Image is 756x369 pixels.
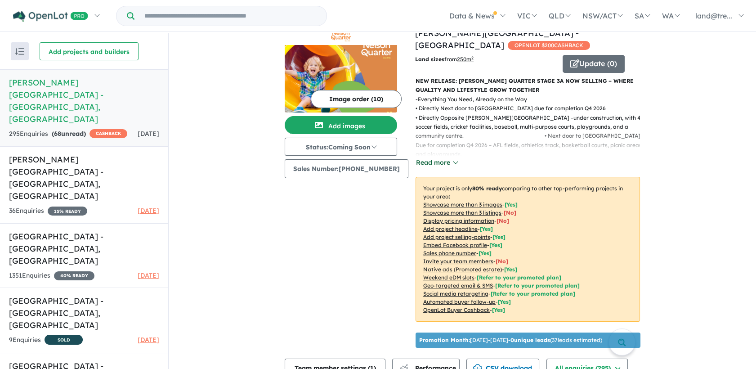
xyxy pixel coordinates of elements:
span: [ Yes ] [492,234,505,240]
span: 15 % READY [48,207,87,216]
span: [ Yes ] [479,250,492,256]
span: SOLD [45,335,83,345]
h5: [GEOGRAPHIC_DATA] - [GEOGRAPHIC_DATA] , [GEOGRAPHIC_DATA] [9,295,159,331]
span: [Yes] [492,306,505,313]
span: [DATE] [138,271,159,279]
span: CASHBACK [89,129,127,138]
strong: ( unread) [52,130,86,138]
u: Weekend eDM slots [423,274,474,281]
u: Geo-targeted email & SMS [423,282,493,289]
button: Image order (10) [311,90,402,108]
span: [Refer to your promoted plan] [477,274,561,281]
h5: [PERSON_NAME] [GEOGRAPHIC_DATA] - [GEOGRAPHIC_DATA] , [GEOGRAPHIC_DATA] [9,153,159,202]
button: Update (0) [563,55,625,73]
span: [Refer to your promoted plan] [491,290,575,297]
u: Automated buyer follow-up [423,298,496,305]
span: [ No ] [496,258,508,265]
span: 40 % READY [54,271,94,280]
u: Sales phone number [423,250,476,256]
button: Read more [416,157,458,168]
p: Your project is only comparing to other top-performing projects in your area: - - - - - - - - - -... [416,177,640,322]
button: Add projects and builders [40,42,139,60]
p: from [415,55,556,64]
span: [DATE] [138,207,159,215]
img: Openlot PRO Logo White [13,11,88,22]
span: [Yes] [504,266,517,273]
p: [DATE] - [DATE] - ( 37 leads estimated) [419,336,602,344]
u: Showcase more than 3 listings [423,209,501,216]
u: OpenLot Buyer Cashback [423,306,490,313]
u: Invite your team members [423,258,493,265]
u: Showcase more than 3 images [423,201,502,208]
span: OPENLOT $ 200 CASHBACK [508,41,590,50]
u: Native ads (Promoted estate) [423,266,502,273]
b: 80 % ready [472,185,502,192]
span: [Yes] [498,298,511,305]
sup: 2 [471,55,474,60]
h5: [PERSON_NAME][GEOGRAPHIC_DATA] - [GEOGRAPHIC_DATA] , [GEOGRAPHIC_DATA] [9,76,159,125]
img: sort.svg [15,48,24,55]
b: 0 unique leads [510,337,550,343]
div: 9 Enquir ies [9,335,83,346]
u: Social media retargeting [423,290,488,297]
b: Land sizes [415,56,444,63]
a: Nelson Quarter Estate - Box Hill LogoNelson Quarter Estate - Box Hill [285,27,397,112]
span: [ No ] [497,217,509,224]
p: NEW RELEASE: [PERSON_NAME] QUARTER STAGE 3A NOW SELLING – WHERE QUALITY AND LIFESTYLE GROW TOGETHER [416,76,640,95]
u: Display pricing information [423,217,494,224]
button: Add images [285,116,397,134]
span: land@tre... [695,11,732,20]
u: 250 m [457,56,474,63]
img: Nelson Quarter Estate - Box Hill [285,45,397,112]
div: 295 Enquir ies [9,129,127,139]
button: Status:Coming Soon [285,138,397,156]
img: line-chart.svg [400,364,408,369]
span: [ Yes ] [505,201,518,208]
span: [DATE] [138,130,159,138]
div: 1351 Enquir ies [9,270,94,281]
span: [DATE] [138,336,159,344]
u: Embed Facebook profile [423,242,487,248]
u: Add project selling-points [423,234,490,240]
img: Nelson Quarter Estate - Box Hill Logo [288,31,394,41]
span: [Refer to your promoted plan] [495,282,580,289]
span: [ No ] [504,209,516,216]
b: Promotion Month: [419,337,470,343]
p: - Everything You Need, Already on the Way • Directly Next door to [GEOGRAPHIC_DATA] due for compl... [416,95,647,187]
span: 68 [54,130,61,138]
input: Try estate name, suburb, builder or developer [136,6,325,26]
div: 36 Enquir ies [9,206,87,216]
span: [ Yes ] [480,225,493,232]
span: [ Yes ] [489,242,502,248]
u: Add project headline [423,225,478,232]
h5: [GEOGRAPHIC_DATA] - [GEOGRAPHIC_DATA] , [GEOGRAPHIC_DATA] [9,230,159,267]
button: Sales Number:[PHONE_NUMBER] [285,159,408,178]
